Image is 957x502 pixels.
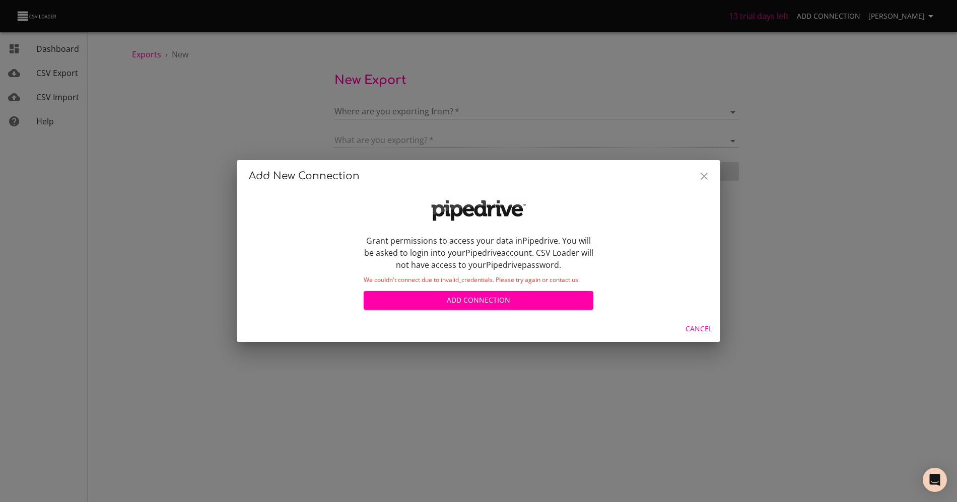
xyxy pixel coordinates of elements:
img: logo-x4-39b9a7149d7ad8aeb68e2e7287ff7c88.png [428,196,529,225]
div: Open Intercom Messenger [923,468,947,492]
button: Close [692,164,716,188]
button: Cancel [681,320,716,338]
span: Cancel [686,323,712,335]
button: Add Connection [364,291,593,310]
h2: Add New Connection [249,168,708,184]
p: We couldn't connect due to invalid_credentials. Please try again or contact us. [364,277,593,283]
span: Add Connection [372,294,585,307]
p: Grant permissions to access your data in Pipedrive . You will be asked to login into your Pipedri... [364,235,593,271]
